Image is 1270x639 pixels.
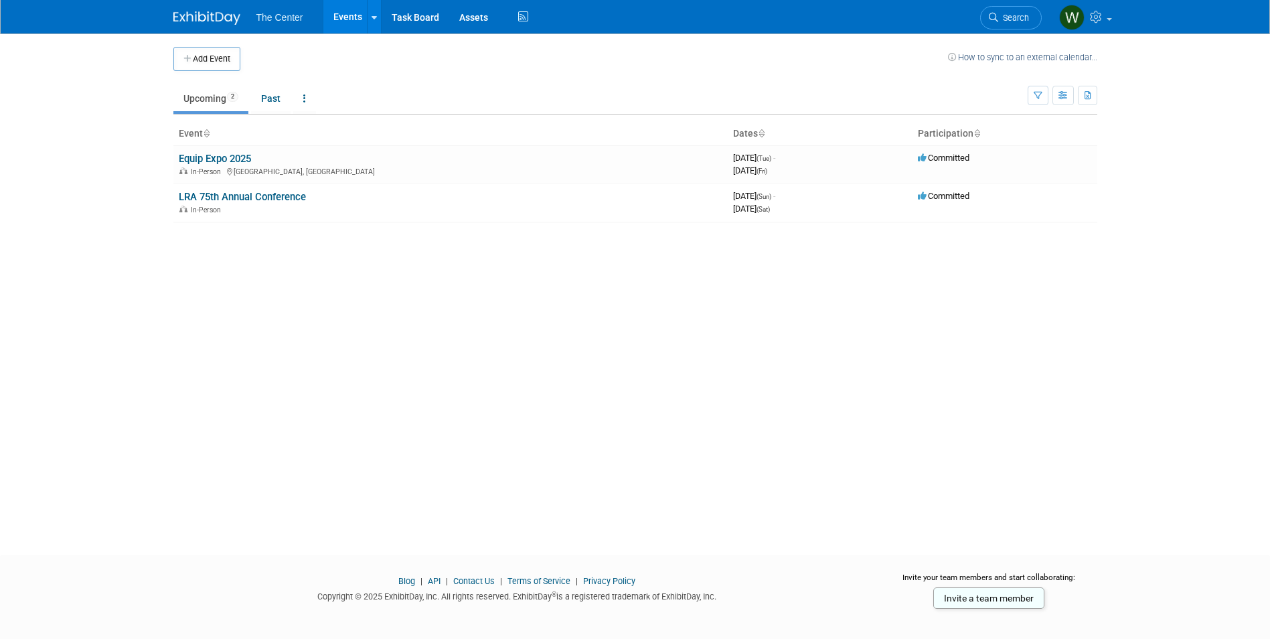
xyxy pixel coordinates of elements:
[173,11,240,25] img: ExhibitDay
[572,576,581,586] span: |
[733,204,770,214] span: [DATE]
[881,572,1097,592] div: Invite your team members and start collaborating:
[203,128,210,139] a: Sort by Event Name
[251,86,291,111] a: Past
[918,153,969,163] span: Committed
[912,123,1097,145] th: Participation
[733,153,775,163] span: [DATE]
[757,206,770,213] span: (Sat)
[728,123,912,145] th: Dates
[773,153,775,163] span: -
[443,576,451,586] span: |
[757,167,767,175] span: (Fri)
[256,12,303,23] span: The Center
[583,576,635,586] a: Privacy Policy
[173,123,728,145] th: Event
[733,165,767,175] span: [DATE]
[773,191,775,201] span: -
[757,193,771,200] span: (Sun)
[980,6,1042,29] a: Search
[428,576,441,586] a: API
[191,206,225,214] span: In-Person
[179,206,187,212] img: In-Person Event
[933,587,1044,609] a: Invite a team member
[398,576,415,586] a: Blog
[507,576,570,586] a: Terms of Service
[179,165,722,176] div: [GEOGRAPHIC_DATA], [GEOGRAPHIC_DATA]
[227,92,238,102] span: 2
[1059,5,1085,30] img: Whitney Mueller
[179,167,187,174] img: In-Person Event
[552,591,556,598] sup: ®
[173,86,248,111] a: Upcoming2
[757,155,771,162] span: (Tue)
[453,576,495,586] a: Contact Us
[179,153,251,165] a: Equip Expo 2025
[497,576,505,586] span: |
[173,47,240,71] button: Add Event
[179,191,306,203] a: LRA 75th Annual Conference
[191,167,225,176] span: In-Person
[417,576,426,586] span: |
[948,52,1097,62] a: How to sync to an external calendar...
[918,191,969,201] span: Committed
[973,128,980,139] a: Sort by Participation Type
[998,13,1029,23] span: Search
[173,587,862,603] div: Copyright © 2025 ExhibitDay, Inc. All rights reserved. ExhibitDay is a registered trademark of Ex...
[758,128,765,139] a: Sort by Start Date
[733,191,775,201] span: [DATE]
